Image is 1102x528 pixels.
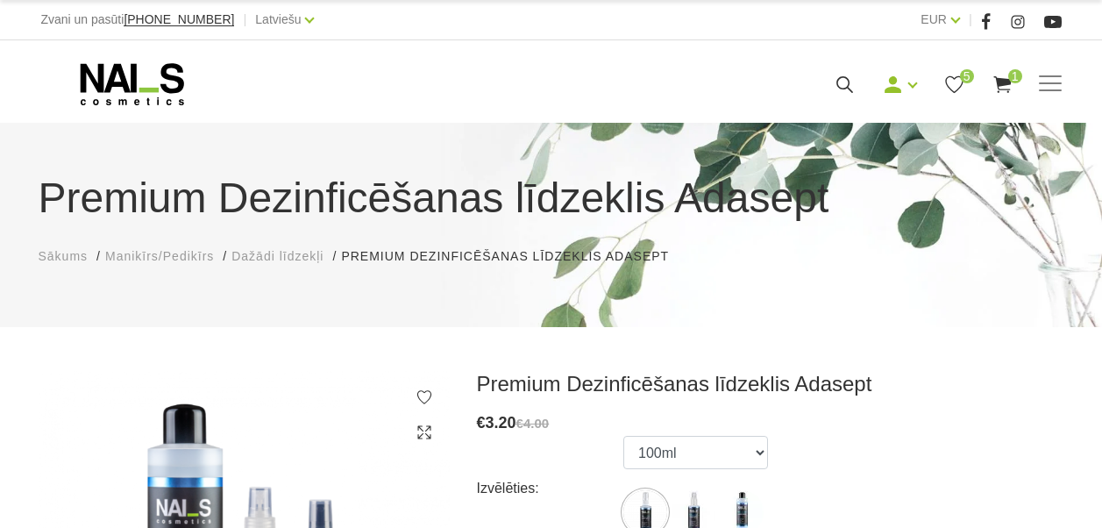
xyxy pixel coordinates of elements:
[969,9,972,31] span: |
[477,474,624,503] div: Izvēlēties:
[40,9,234,31] div: Zvani un pasūti
[39,249,89,263] span: Sākums
[231,247,323,266] a: Dažādi līdzekļi
[243,9,246,31] span: |
[231,249,323,263] span: Dažādi līdzekļi
[516,416,550,431] s: €4.00
[124,12,234,26] span: [PHONE_NUMBER]
[39,167,1064,230] h1: Premium Dezinficēšanas līdzeklis Adasept
[477,371,1064,397] h3: Premium Dezinficēšanas līdzeklis Adasept
[992,74,1013,96] a: 1
[255,9,301,30] a: Latviešu
[39,247,89,266] a: Sākums
[105,247,214,266] a: Manikīrs/Pedikīrs
[943,74,965,96] a: 5
[341,247,686,266] li: Premium Dezinficēšanas līdzeklis Adasept
[124,13,234,26] a: [PHONE_NUMBER]
[477,414,486,432] span: €
[486,414,516,432] span: 3.20
[1008,69,1022,83] span: 1
[960,69,974,83] span: 5
[105,249,214,263] span: Manikīrs/Pedikīrs
[921,9,947,30] a: EUR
